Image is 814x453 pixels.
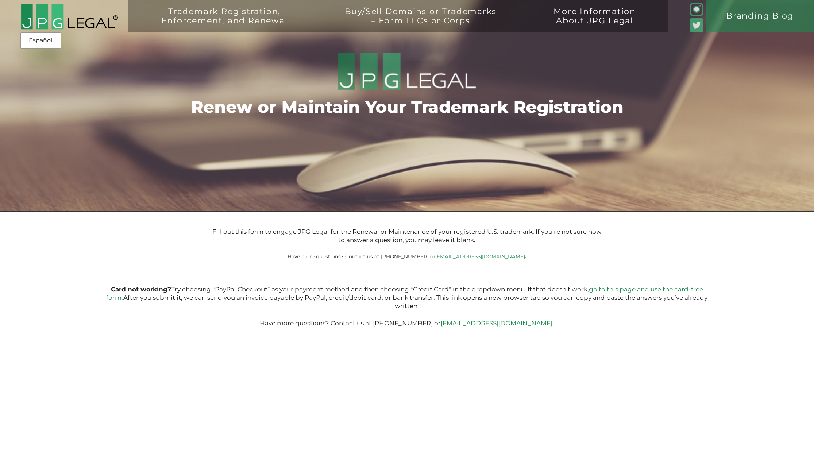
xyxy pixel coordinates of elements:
[525,253,526,259] b: .
[441,320,554,327] a: [EMAIL_ADDRESS][DOMAIN_NAME].
[474,236,475,244] b: .
[106,286,703,301] a: go to this page and use the card-free form.
[23,34,59,47] a: Español
[111,286,171,293] b: Card not working?
[690,3,703,16] img: glyph-logo_May2016-green3-90.png
[20,3,118,30] img: 2016-logo-black-letters-3-r.png
[320,7,521,39] a: Buy/Sell Domains or Trademarks– Form LLCs or Corps
[690,18,703,32] img: Twitter_Social_Icon_Rounded_Square_Color-mid-green3-90.png
[529,7,660,39] a: More InformationAbout JPG Legal
[106,285,708,328] p: Try choosing “PayPal Checkout” as your payment method and then choosing “Credit Card” in the drop...
[288,253,526,259] small: Have more questions? Contact us at [PHONE_NUMBER] or
[435,253,525,259] a: [EMAIL_ADDRESS][DOMAIN_NAME]
[137,7,312,39] a: Trademark Registration,Enforcement, and Renewal
[212,228,602,245] p: Fill out this form to engage JPG Legal for the Renewal or Maintenance of your registered U.S. tra...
